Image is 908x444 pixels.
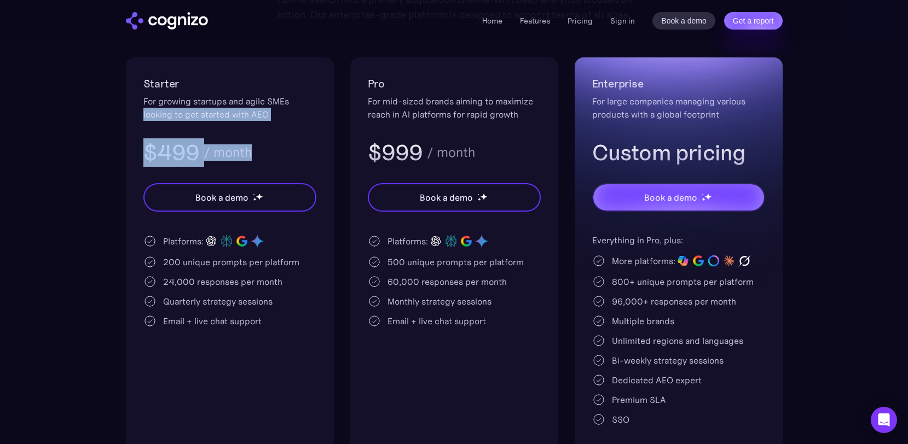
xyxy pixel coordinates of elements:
a: home [126,12,208,30]
div: 200 unique prompts per platform [163,255,299,268]
div: Book a demo [644,191,697,204]
div: Unlimited regions and languages [612,334,743,347]
img: star [256,193,263,200]
a: Features [520,16,550,26]
a: Home [482,16,502,26]
div: Email + live chat support [163,314,262,328]
h3: $999 [368,138,423,167]
a: Sign in [610,14,635,27]
img: star [702,194,703,195]
div: 96,000+ responses per month [612,295,736,308]
div: Quarterly strategy sessions [163,295,273,308]
div: Bi-weekly strategy sessions [612,354,724,367]
a: Book a demostarstarstar [368,183,541,212]
div: 500 unique prompts per platform [388,255,524,268]
div: 800+ unique prompts per platform [612,275,754,288]
h2: Enterprise [592,75,765,92]
div: / month [427,146,475,159]
a: Book a demo [652,12,715,30]
img: star [704,193,712,200]
div: Dedicated AEO expert [612,373,702,387]
h3: $499 [143,138,200,167]
div: Book a demo [420,191,472,204]
img: star [480,193,487,200]
div: 60,000 responses per month [388,275,507,288]
div: Open Intercom Messenger [871,407,897,433]
div: More platforms: [612,254,675,267]
img: star [702,197,705,201]
div: Multiple brands [612,314,674,328]
img: star [253,194,255,195]
div: Premium SLA [612,393,666,406]
h2: Pro [368,75,541,92]
div: For growing startups and agile SMEs looking to get started with AEO [143,95,316,121]
h2: Starter [143,75,316,92]
img: cognizo logo [126,12,208,30]
img: star [253,197,257,201]
div: 24,000 responses per month [163,275,282,288]
a: Pricing [568,16,593,26]
div: Everything in Pro, plus: [592,233,765,247]
div: Platforms: [388,235,428,248]
img: star [477,197,481,201]
div: For large companies managing various products with a global footprint [592,95,765,121]
div: For mid-sized brands aiming to maximize reach in AI platforms for rapid growth [368,95,541,121]
a: Book a demostarstarstar [592,183,765,212]
div: SSO [612,413,629,426]
a: Get a report [724,12,783,30]
img: star [477,194,479,195]
h3: Custom pricing [592,138,765,167]
div: / month [204,146,252,159]
a: Book a demostarstarstar [143,183,316,212]
div: Platforms: [163,235,204,248]
div: Monthly strategy sessions [388,295,491,308]
div: Email + live chat support [388,314,486,328]
div: Book a demo [195,191,248,204]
